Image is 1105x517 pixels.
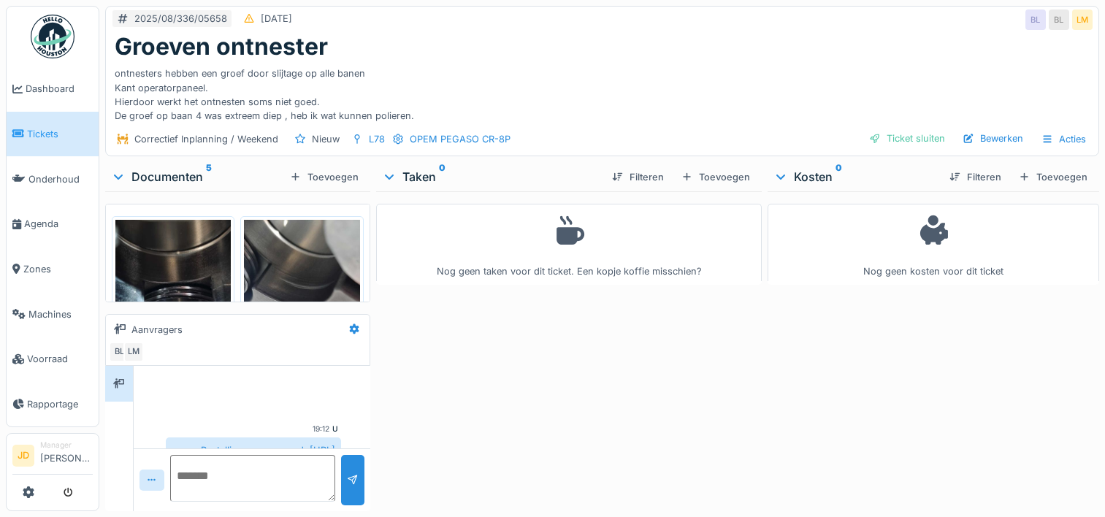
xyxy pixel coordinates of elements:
a: Tickets [7,112,99,157]
div: LM [1072,9,1093,30]
div: U [332,424,338,434]
div: LM [123,342,144,362]
a: Zones [7,247,99,292]
a: JD Manager[PERSON_NAME] [12,440,93,475]
a: Voorraad [7,337,99,382]
div: Toevoegen [676,167,756,187]
li: JD [12,445,34,467]
span: Agenda [24,217,93,231]
div: Manager [40,440,93,451]
a: Dashboard [7,66,99,112]
div: Bestelling aangevraagd. [URL][DOMAIN_NAME] [166,437,341,477]
span: Tickets [27,127,93,141]
span: Machines [28,307,93,321]
span: Onderhoud [28,172,93,186]
div: BL [1049,9,1069,30]
div: Nog geen kosten voor dit ticket [777,210,1090,278]
div: Kosten [773,168,938,185]
div: ontnesters hebben een groef door slijtage op alle banen Kant operatorpaneel. Hierdoor werkt het o... [115,61,1090,123]
img: Badge_color-CXgf-gQk.svg [31,15,74,58]
div: BL [109,342,129,362]
div: Ticket sluiten [863,129,951,148]
a: Rapportage [7,382,99,427]
div: 2025/08/336/05658 [134,12,227,26]
div: OPEM PEGASO CR-8P [410,132,511,146]
a: Machines [7,291,99,337]
div: Acties [1035,129,1093,150]
sup: 5 [206,168,212,185]
span: Rapportage [27,397,93,411]
div: Correctief Inplanning / Weekend [134,132,278,146]
span: Dashboard [26,82,93,96]
div: Bewerken [957,129,1029,148]
div: Filteren [944,167,1007,187]
div: Toevoegen [284,167,364,187]
div: Nieuw [312,132,340,146]
sup: 0 [439,168,446,185]
sup: 0 [836,168,842,185]
div: Toevoegen [1013,167,1093,187]
div: L78 [369,132,385,146]
span: Voorraad [27,352,93,366]
img: tbkqf4kyzt1l7cmp1w9pbucyb1kg [244,220,359,426]
div: 19:12 [313,424,329,434]
div: Aanvragers [131,323,183,337]
div: BL [1025,9,1046,30]
div: Documenten [111,168,284,185]
div: Filteren [606,167,670,187]
h1: Groeven ontnester [115,33,328,61]
a: Agenda [7,202,99,247]
div: [DATE] [261,12,292,26]
div: Taken [382,168,600,185]
li: [PERSON_NAME] [40,440,93,471]
span: Zones [23,262,93,276]
img: 6qa76i0vtzl2tnahcoimuptjpkky [115,220,231,426]
div: Nog geen taken voor dit ticket. Een kopje koffie misschien? [386,210,752,278]
a: Onderhoud [7,156,99,202]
